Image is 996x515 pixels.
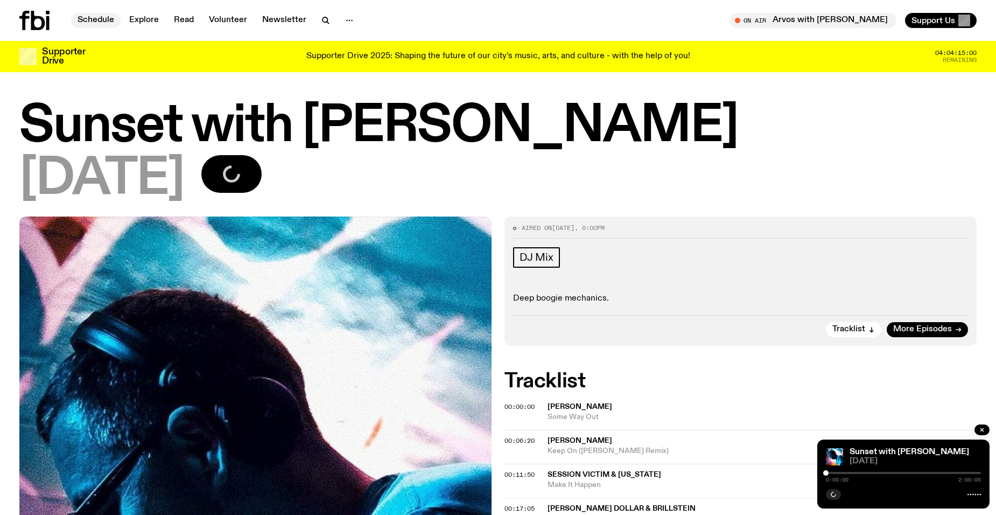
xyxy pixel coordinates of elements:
[911,16,955,25] span: Support Us
[42,47,85,66] h3: Supporter Drive
[548,446,977,456] span: Keep On ([PERSON_NAME] Remix)
[504,506,535,512] button: 00:17:05
[935,50,977,56] span: 04:04:15:00
[943,57,977,63] span: Remaining
[832,325,865,333] span: Tracklist
[887,322,968,337] a: More Episodes
[123,13,165,28] a: Explore
[513,294,968,304] p: Deep boogie mechanics.
[850,448,969,456] a: Sunset with [PERSON_NAME]
[574,224,605,232] span: , 6:00pm
[826,448,843,465] img: Simon Caldwell stands side on, looking downwards. He has headphones on. Behind him is a brightly ...
[548,403,612,410] span: [PERSON_NAME]
[548,480,977,490] span: Make It Happen
[504,436,535,445] span: 00:06:20
[504,404,535,410] button: 00:00:00
[826,322,881,337] button: Tracklist
[548,505,696,512] span: [PERSON_NAME] Dollar & Brillstein
[71,13,121,28] a: Schedule
[850,457,981,465] span: [DATE]
[306,52,690,61] p: Supporter Drive 2025: Shaping the future of our city’s music, arts, and culture - with the help o...
[19,155,184,204] span: [DATE]
[19,102,977,151] h1: Sunset with [PERSON_NAME]
[504,402,535,411] span: 00:00:00
[202,13,254,28] a: Volunteer
[548,437,612,444] span: [PERSON_NAME]
[520,252,553,263] span: DJ Mix
[548,412,977,422] span: Some Way Out
[730,13,896,28] button: On AirArvos with [PERSON_NAME]
[522,224,552,232] span: Aired on
[513,247,560,268] a: DJ Mix
[905,13,977,28] button: Support Us
[826,477,848,483] span: 0:00:00
[504,472,535,478] button: 00:11:50
[552,224,574,232] span: [DATE]
[958,477,981,483] span: 2:00:00
[504,504,535,513] span: 00:17:05
[504,438,535,444] button: 00:06:20
[256,13,313,28] a: Newsletter
[167,13,200,28] a: Read
[548,471,661,478] span: Session Victim & [US_STATE]
[504,470,535,479] span: 00:11:50
[504,372,977,391] h2: Tracklist
[893,325,952,333] span: More Episodes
